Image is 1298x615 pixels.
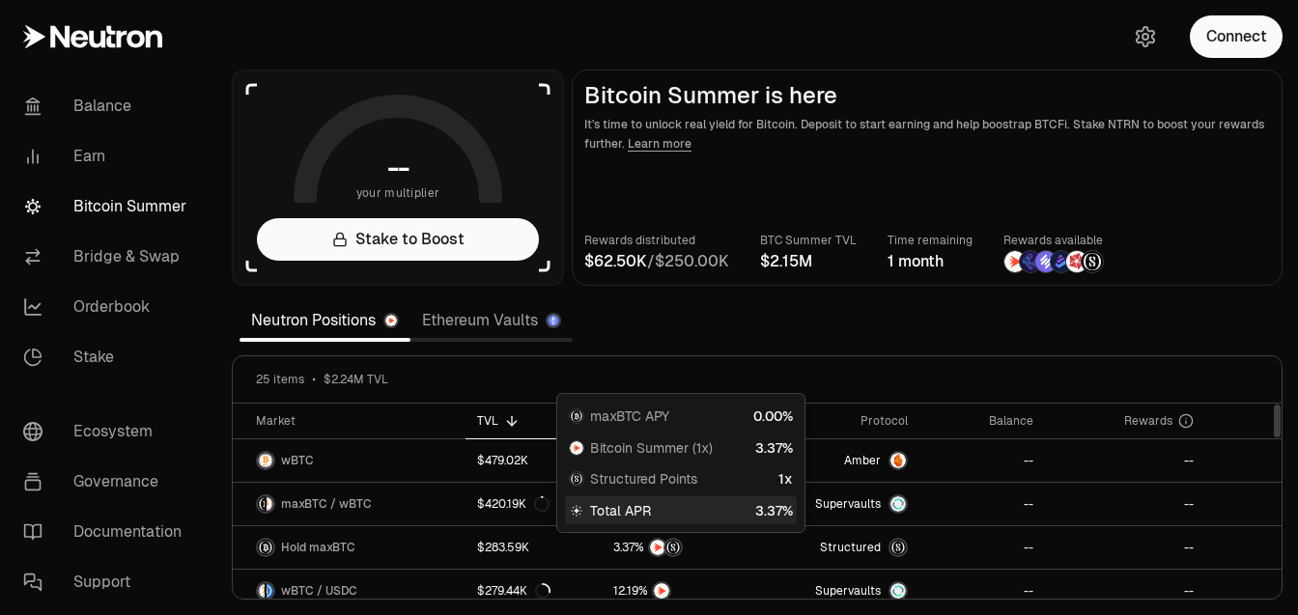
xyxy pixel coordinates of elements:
[410,301,573,340] a: Ethereum Vaults
[584,250,729,273] div: /
[8,282,209,332] a: Orderbook
[602,526,757,569] a: NTRNStructured Points
[385,315,397,326] img: Neutron Logo
[233,439,466,482] a: wBTC LogowBTC
[1020,251,1041,272] img: EtherFi Points
[8,507,209,557] a: Documentation
[628,136,691,152] a: Learn more
[477,496,550,512] div: $420.19K
[8,232,209,282] a: Bridge & Swap
[919,439,1045,482] a: --
[1082,251,1103,272] img: Structured Points
[584,231,729,250] p: Rewards distributed
[466,483,602,525] a: $420.19K
[1066,251,1087,272] img: Mars Fragments
[844,453,881,468] span: Amber
[1045,439,1205,482] a: --
[1035,251,1057,272] img: Solv Points
[890,496,906,512] img: Supervaults
[281,453,314,468] span: wBTC
[256,413,454,429] div: Market
[258,496,265,512] img: maxBTC Logo
[8,557,209,607] a: Support
[890,540,906,555] img: maxBTC
[466,526,602,569] a: $283.59K
[281,583,357,599] span: wBTC / USDC
[584,115,1270,154] p: It's time to unlock real yield for Bitcoin. Deposit to start earning and help boostrap BTCFi. Sta...
[8,332,209,382] a: Stake
[258,453,273,468] img: wBTC Logo
[919,570,1045,612] a: --
[1051,251,1072,272] img: Bedrock Diamonds
[324,372,388,387] span: $2.24M TVL
[267,496,273,512] img: wBTC Logo
[256,372,304,387] span: 25 items
[756,439,919,482] a: AmberAmber
[613,581,746,601] button: NTRN
[590,501,651,520] span: Total APR
[258,540,273,555] img: maxBTC Logo
[8,457,209,507] a: Governance
[768,413,908,429] div: Protocol
[240,301,410,340] a: Neutron Positions
[1045,570,1205,612] a: --
[356,183,440,203] span: your multiplier
[233,570,466,612] a: wBTC LogoUSDC LogowBTC / USDC
[466,439,602,482] a: $479.02K
[8,131,209,182] a: Earn
[890,583,906,599] img: Supervaults
[570,441,583,455] img: NTRN
[665,540,681,555] img: Structured Points
[590,406,669,426] span: maxBTC APY
[590,438,713,458] span: Bitcoin Summer (1x)
[8,182,209,232] a: Bitcoin Summer
[1124,413,1172,429] span: Rewards
[931,413,1033,429] div: Balance
[548,315,559,326] img: Ethereum Logo
[8,406,209,457] a: Ecosystem
[602,570,757,612] a: NTRN
[233,526,466,569] a: maxBTC LogoHold maxBTC
[919,483,1045,525] a: --
[267,583,273,599] img: USDC Logo
[233,483,466,525] a: maxBTC LogowBTC LogomaxBTC / wBTC
[760,231,857,250] p: BTC Summer TVL
[888,231,973,250] p: Time remaining
[919,526,1045,569] a: --
[387,153,409,183] h1: --
[815,583,881,599] span: Supervaults
[281,540,355,555] span: Hold maxBTC
[888,250,973,273] div: 1 month
[1190,15,1283,58] button: Connect
[654,583,669,599] img: NTRN
[820,540,881,555] span: Structured
[477,453,528,468] div: $479.02K
[815,496,881,512] span: Supervaults
[756,570,919,612] a: SupervaultsSupervaults
[1003,231,1104,250] p: Rewards available
[477,413,590,429] div: TVL
[477,583,550,599] div: $279.44K
[477,540,529,555] div: $283.59K
[613,538,746,557] button: NTRNStructured Points
[890,453,906,468] img: Amber
[466,570,602,612] a: $279.44K
[1004,251,1026,272] img: NTRN
[570,409,583,423] img: maxBTC Logo
[258,583,265,599] img: wBTC Logo
[8,81,209,131] a: Balance
[1045,526,1205,569] a: --
[570,472,583,486] img: Structured Points
[590,469,697,489] span: Structured Points
[281,496,372,512] span: maxBTC / wBTC
[584,82,1270,109] h2: Bitcoin Summer is here
[257,218,539,261] a: Stake to Boost
[650,540,665,555] img: NTRN
[778,469,793,489] div: 1x
[756,483,919,525] a: SupervaultsSupervaults
[1045,483,1205,525] a: --
[756,526,919,569] a: StructuredmaxBTC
